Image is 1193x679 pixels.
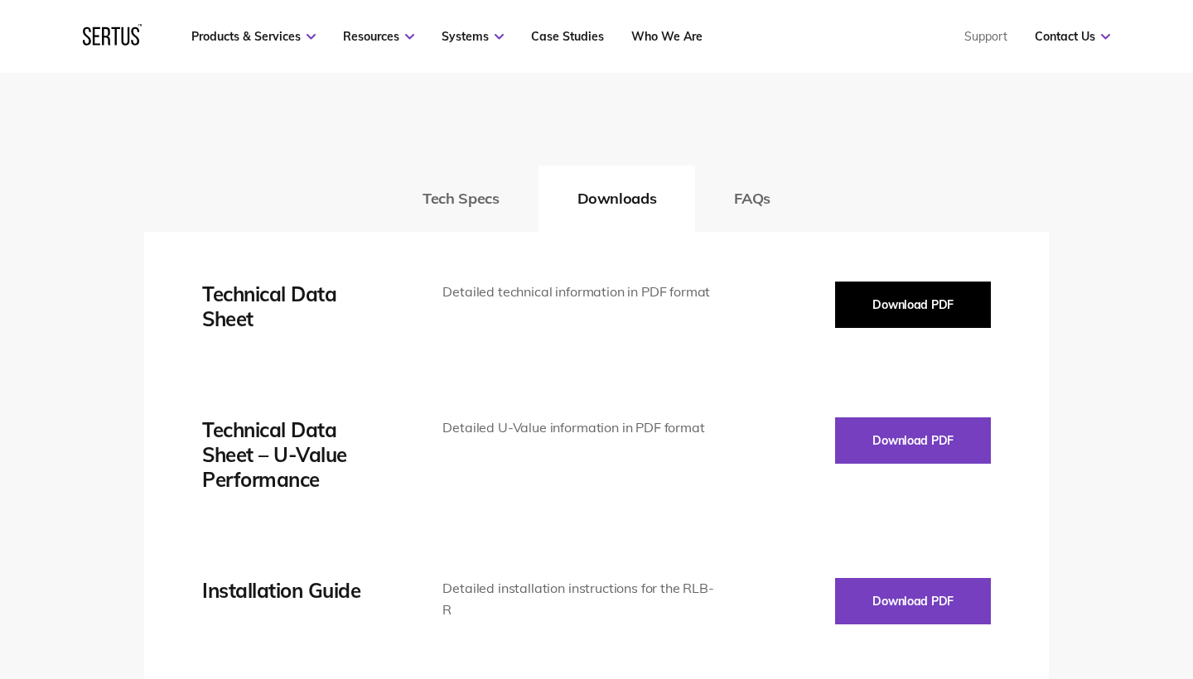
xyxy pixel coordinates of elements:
a: Support [964,29,1007,44]
a: Contact Us [1035,29,1110,44]
iframe: Chat Widget [1110,600,1193,679]
a: Products & Services [191,29,316,44]
div: Detailed technical information in PDF format [442,282,717,303]
div: Detailed U-Value information in PDF format [442,417,717,439]
button: Download PDF [835,417,991,464]
div: Installation Guide [202,578,393,603]
a: Who We Are [631,29,703,44]
button: Download PDF [835,578,991,624]
a: Systems [442,29,504,44]
div: Technical Data Sheet – U-Value Performance [202,417,393,492]
div: Technical Data Sheet [202,282,393,331]
button: FAQs [695,166,809,232]
a: Case Studies [531,29,604,44]
div: Detailed installation instructions for the RLB-R [442,578,717,620]
button: Tech Specs [384,166,538,232]
a: Resources [343,29,414,44]
button: Download PDF [835,282,991,328]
